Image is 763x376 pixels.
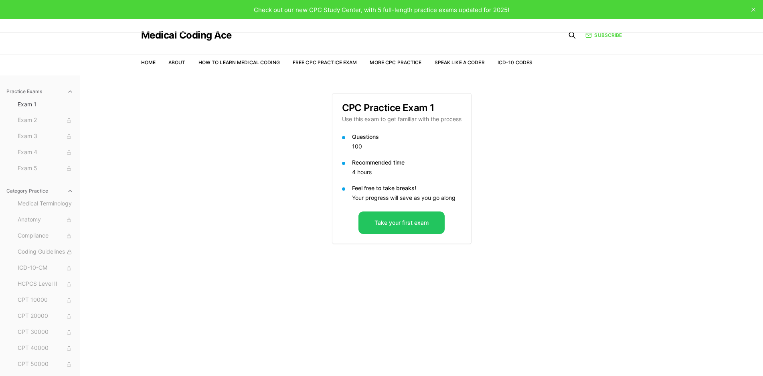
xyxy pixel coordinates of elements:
span: Compliance [18,232,73,240]
button: Compliance [14,230,77,242]
p: Questions [352,133,461,141]
button: CPT 50000 [14,358,77,371]
a: Speak Like a Coder [435,59,485,65]
span: Coding Guidelines [18,248,73,256]
button: Take your first exam [358,211,445,234]
p: Feel free to take breaks! [352,184,461,192]
span: Exam 1 [18,100,73,108]
button: Category Practice [3,185,77,197]
p: Your progress will save as you go along [352,194,461,202]
span: CPT 40000 [18,344,73,353]
a: About [168,59,186,65]
button: Coding Guidelines [14,246,77,258]
span: Check out our new CPC Study Center, with 5 full-length practice exams updated for 2025! [254,6,509,14]
p: Recommended time [352,159,461,167]
a: Home [141,59,156,65]
h3: CPC Practice Exam 1 [342,103,461,113]
p: 100 [352,142,461,150]
span: Medical Terminology [18,199,73,208]
button: Exam 5 [14,162,77,175]
span: Exam 4 [18,148,73,157]
a: ICD-10 Codes [498,59,532,65]
button: Exam 4 [14,146,77,159]
button: Exam 2 [14,114,77,127]
button: HCPCS Level II [14,278,77,291]
button: Exam 3 [14,130,77,143]
span: CPT 20000 [18,312,73,321]
span: Exam 3 [18,132,73,141]
span: CPT 50000 [18,360,73,369]
button: close [747,3,760,16]
button: Practice Exams [3,85,77,98]
a: Subscribe [585,32,622,39]
a: Medical Coding Ace [141,30,232,40]
button: CPT 30000 [14,326,77,339]
button: CPT 20000 [14,310,77,323]
button: Medical Terminology [14,197,77,210]
button: CPT 40000 [14,342,77,355]
span: HCPCS Level II [18,280,73,289]
a: More CPC Practice [370,59,421,65]
button: Anatomy [14,213,77,226]
span: ICD-10-CM [18,264,73,272]
iframe: portal-trigger [632,337,763,376]
span: Exam 5 [18,164,73,173]
button: ICD-10-CM [14,262,77,274]
p: 4 hours [352,168,461,176]
span: CPT 30000 [18,328,73,337]
span: Anatomy [18,215,73,224]
button: Exam 1 [14,98,77,111]
p: Use this exam to get familiar with the process [342,115,461,123]
a: How to Learn Medical Coding [198,59,280,65]
span: Exam 2 [18,116,73,125]
span: CPT 10000 [18,296,73,305]
a: Free CPC Practice Exam [293,59,357,65]
button: CPT 10000 [14,294,77,307]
